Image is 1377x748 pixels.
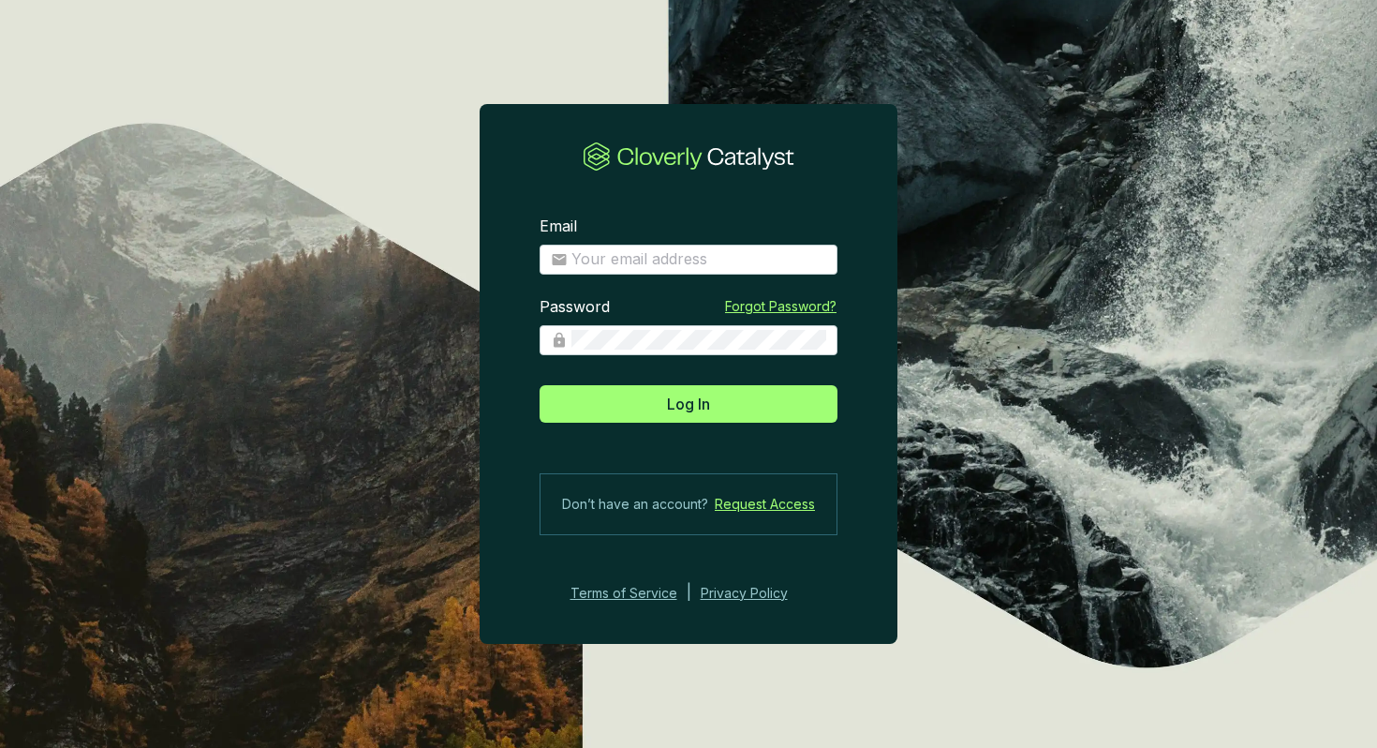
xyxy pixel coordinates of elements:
label: Email [540,217,577,237]
div: | [687,582,691,605]
label: Password [540,297,610,318]
span: Don’t have an account? [562,493,708,516]
input: Email [571,249,826,270]
a: Request Access [715,493,815,516]
button: Log In [540,385,837,423]
a: Terms of Service [565,582,677,605]
a: Forgot Password? [725,297,837,316]
span: Log In [667,393,710,415]
input: Password [571,330,826,351]
a: Privacy Policy [701,582,813,605]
